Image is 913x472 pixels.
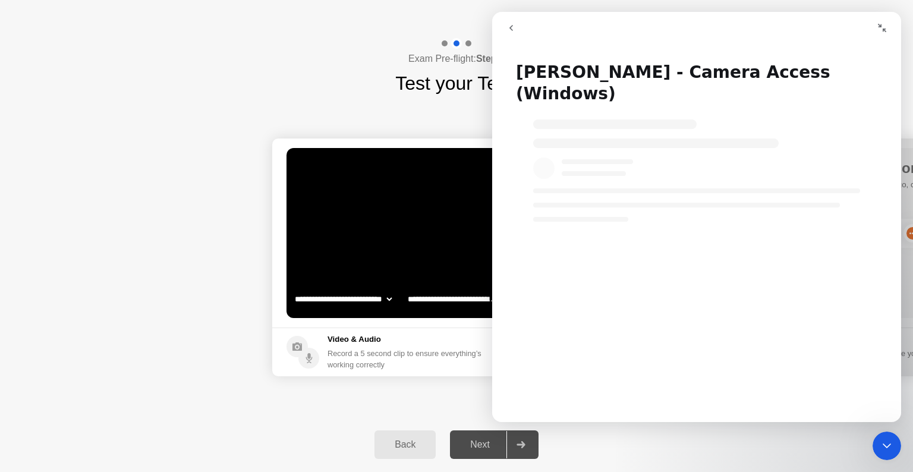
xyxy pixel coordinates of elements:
[292,287,394,311] select: Available cameras
[873,432,901,460] iframe: Intercom live chat
[450,430,539,459] button: Next
[408,52,505,66] h4: Exam Pre-flight:
[374,430,436,459] button: Back
[492,12,901,422] iframe: Intercom live chat
[487,161,501,175] div: !
[405,287,507,311] select: Available speakers
[454,439,506,450] div: Next
[328,348,486,370] div: Record a 5 second clip to ensure everything’s working correctly
[328,333,486,345] h5: Video & Audio
[395,69,518,97] h1: Test your Tech
[476,54,505,64] b: Step 2
[378,439,432,450] div: Back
